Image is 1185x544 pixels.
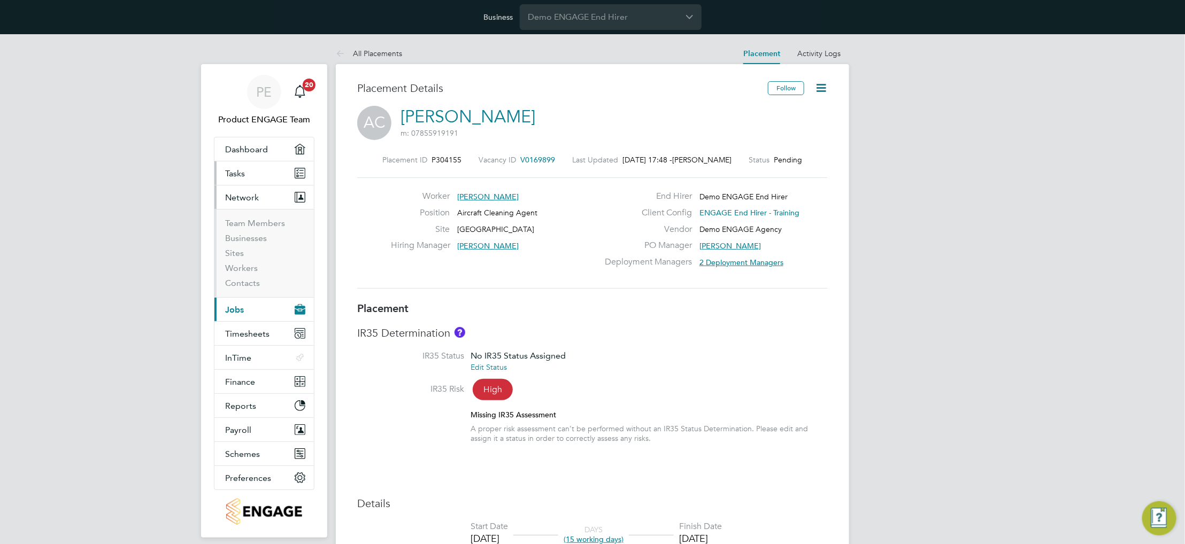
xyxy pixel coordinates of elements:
[214,418,314,441] button: Payroll
[303,79,316,91] span: 20
[699,208,799,217] span: ENGAGE End Hirer - Training
[699,224,782,234] span: Demo ENGAGE Agency
[214,394,314,417] button: Reports
[225,473,271,483] span: Preferences
[458,224,535,234] span: [GEOGRAPHIC_DATA]
[699,258,783,267] span: 2 Deployment Managers
[214,75,314,126] a: PEProduct ENGAGE Team
[458,208,538,217] span: Aircraft Cleaning Agent
[225,353,251,363] span: InTime
[225,144,268,154] span: Dashboard
[257,85,272,99] span: PE
[401,128,458,138] span: m: 07855919191
[225,233,267,243] a: Businesses
[602,224,692,235] label: Vendor
[391,240,450,251] label: Hiring Manager
[214,322,314,345] button: Timesheets
[401,106,535,127] a: [PERSON_NAME]
[225,218,285,228] a: Team Members
[201,64,327,538] nav: Main navigation
[743,49,780,58] a: Placement
[774,155,803,165] span: Pending
[432,155,462,165] span: P304155
[214,346,314,369] button: InTime
[214,499,314,525] a: Go to home page
[602,257,692,268] label: Deployment Managers
[214,161,314,185] a: Tasks
[558,525,629,544] div: DAYS
[679,521,722,532] div: Finish Date
[225,248,244,258] a: Sites
[458,192,519,201] span: [PERSON_NAME]
[357,384,464,395] label: IR35 Risk
[797,49,841,58] a: Activity Logs
[357,81,760,95] h3: Placement Details
[225,401,256,411] span: Reports
[391,207,450,219] label: Position
[768,81,804,95] button: Follow
[214,113,314,126] span: Product ENGAGE Team
[357,106,391,140] span: AC
[214,442,314,465] button: Schemes
[458,241,519,251] span: [PERSON_NAME]
[357,326,828,340] h3: IR35 Determination
[521,155,556,165] span: V0169899
[225,449,260,459] span: Schemes
[673,155,732,165] span: [PERSON_NAME]
[471,351,566,361] span: No IR35 Status Assigned
[225,305,244,315] span: Jobs
[564,534,624,544] span: (15 working days)
[471,410,828,419] div: Missing IR35 Assessment
[471,362,507,372] a: Edit Status
[602,207,692,219] label: Client Config
[699,241,761,251] span: [PERSON_NAME]
[225,377,255,387] span: Finance
[749,155,770,165] label: Status
[336,49,402,58] a: All Placements
[226,499,303,525] img: engagetech2-logo-retina.png
[1142,501,1176,535] button: Engage Resource Center
[573,155,619,165] label: Last Updated
[214,137,314,161] a: Dashboard
[623,155,673,165] span: [DATE] 17:48 -
[473,379,513,400] span: High
[391,224,450,235] label: Site
[357,496,828,510] h3: Details
[483,12,513,22] label: Business
[225,168,245,178] span: Tasks
[455,327,465,338] button: About IR35
[357,302,409,315] b: Placement
[225,329,270,339] span: Timesheets
[225,263,258,273] a: Workers
[471,521,508,532] div: Start Date
[471,424,828,443] div: A proper risk assessment can’t be performed without an IR35 Status Determination. Please edit and...
[214,466,314,489] button: Preferences
[225,192,259,203] span: Network
[214,298,314,321] button: Jobs
[214,185,314,209] button: Network
[214,209,314,297] div: Network
[479,155,517,165] label: Vacancy ID
[699,192,788,201] span: Demo ENGAGE End Hirer
[225,425,251,435] span: Payroll
[289,75,311,109] a: 20
[383,155,428,165] label: Placement ID
[602,191,692,202] label: End Hirer
[214,370,314,393] button: Finance
[357,351,464,362] label: IR35 Status
[225,278,260,288] a: Contacts
[602,240,692,251] label: PO Manager
[391,191,450,202] label: Worker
